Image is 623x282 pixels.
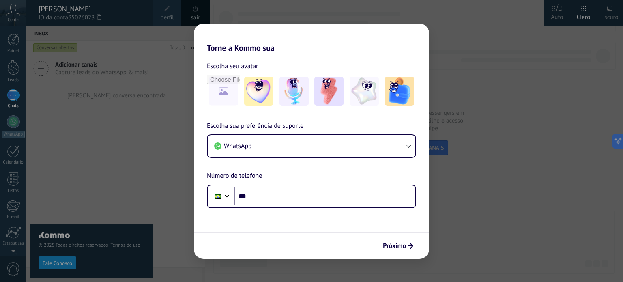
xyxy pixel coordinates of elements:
span: Escolha sua preferência de suporte [207,121,303,131]
div: Brazil: + 55 [210,188,226,205]
button: Próximo [379,239,417,253]
h2: Torne a Kommo sua [194,24,429,53]
span: Escolha seu avatar [207,61,258,71]
img: -5.jpeg [385,77,414,106]
button: WhatsApp [208,135,415,157]
span: WhatsApp [224,142,252,150]
img: -2.jpeg [279,77,309,106]
img: -4.jpeg [350,77,379,106]
span: Próximo [383,243,406,249]
img: -1.jpeg [244,77,273,106]
img: -3.jpeg [314,77,344,106]
span: Número de telefone [207,171,262,181]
